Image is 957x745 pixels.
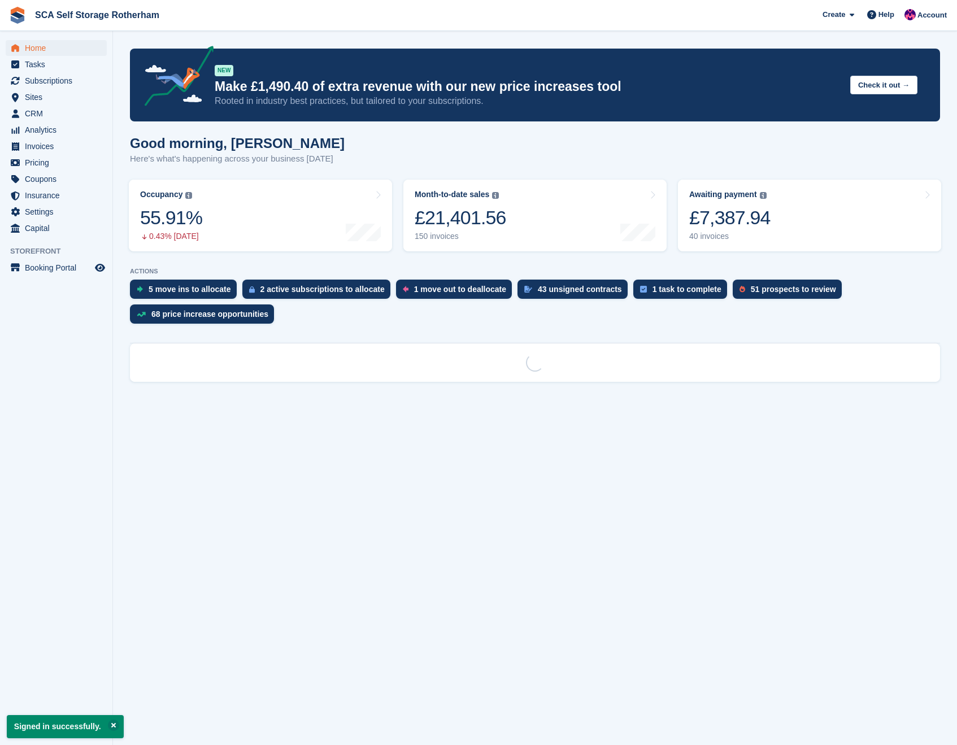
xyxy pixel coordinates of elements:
[917,10,947,21] span: Account
[130,280,242,304] a: 5 move ins to allocate
[6,260,107,276] a: menu
[904,9,916,20] img: Sam Chapman
[25,106,93,121] span: CRM
[415,232,506,241] div: 150 invoices
[215,65,233,76] div: NEW
[878,9,894,20] span: Help
[25,122,93,138] span: Analytics
[151,310,268,319] div: 68 price increase opportunities
[6,171,107,187] a: menu
[25,73,93,89] span: Subscriptions
[10,246,112,257] span: Storefront
[25,220,93,236] span: Capital
[633,280,733,304] a: 1 task to complete
[25,260,93,276] span: Booking Portal
[215,79,841,95] p: Make £1,490.40 of extra revenue with our new price increases tool
[93,261,107,275] a: Preview store
[130,136,345,151] h1: Good morning, [PERSON_NAME]
[414,285,506,294] div: 1 move out to deallocate
[242,280,396,304] a: 2 active subscriptions to allocate
[6,56,107,72] a: menu
[415,206,506,229] div: £21,401.56
[538,285,622,294] div: 43 unsigned contracts
[689,206,771,229] div: £7,387.94
[396,280,517,304] a: 1 move out to deallocate
[25,89,93,105] span: Sites
[130,304,280,329] a: 68 price increase opportunities
[403,180,667,251] a: Month-to-date sales £21,401.56 150 invoices
[689,190,757,199] div: Awaiting payment
[140,206,202,229] div: 55.91%
[640,286,647,293] img: task-75834270c22a3079a89374b754ae025e5fb1db73e45f91037f5363f120a921f8.svg
[751,285,836,294] div: 51 prospects to review
[130,268,940,275] p: ACTIONS
[129,180,392,251] a: Occupancy 55.91% 0.43% [DATE]
[260,285,385,294] div: 2 active subscriptions to allocate
[137,312,146,317] img: price_increase_opportunities-93ffe204e8149a01c8c9dc8f82e8f89637d9d84a8eef4429ea346261dce0b2c0.svg
[678,180,941,251] a: Awaiting payment £7,387.94 40 invoices
[137,286,143,293] img: move_ins_to_allocate_icon-fdf77a2bb77ea45bf5b3d319d69a93e2d87916cf1d5bf7949dd705db3b84f3ca.svg
[733,280,847,304] a: 51 prospects to review
[25,40,93,56] span: Home
[492,192,499,199] img: icon-info-grey-7440780725fd019a000dd9b08b2336e03edf1995a4989e88bcd33f0948082b44.svg
[31,6,164,24] a: SCA Self Storage Rotherham
[652,285,721,294] div: 1 task to complete
[7,715,124,738] p: Signed in successfully.
[6,188,107,203] a: menu
[6,138,107,154] a: menu
[689,232,771,241] div: 40 invoices
[6,122,107,138] a: menu
[823,9,845,20] span: Create
[6,220,107,236] a: menu
[130,153,345,165] p: Here's what's happening across your business [DATE]
[850,76,917,94] button: Check it out →
[517,280,633,304] a: 43 unsigned contracts
[25,155,93,171] span: Pricing
[739,286,745,293] img: prospect-51fa495bee0391a8d652442698ab0144808aea92771e9ea1ae160a38d050c398.svg
[135,46,214,110] img: price-adjustments-announcement-icon-8257ccfd72463d97f412b2fc003d46551f7dbcb40ab6d574587a9cd5c0d94...
[415,190,489,199] div: Month-to-date sales
[9,7,26,24] img: stora-icon-8386f47178a22dfd0bd8f6a31ec36ba5ce8667c1dd55bd0f319d3a0aa187defe.svg
[6,155,107,171] a: menu
[140,232,202,241] div: 0.43% [DATE]
[185,192,192,199] img: icon-info-grey-7440780725fd019a000dd9b08b2336e03edf1995a4989e88bcd33f0948082b44.svg
[25,56,93,72] span: Tasks
[760,192,767,199] img: icon-info-grey-7440780725fd019a000dd9b08b2336e03edf1995a4989e88bcd33f0948082b44.svg
[6,204,107,220] a: menu
[140,190,182,199] div: Occupancy
[6,106,107,121] a: menu
[403,286,408,293] img: move_outs_to_deallocate_icon-f764333ba52eb49d3ac5e1228854f67142a1ed5810a6f6cc68b1a99e826820c5.svg
[25,204,93,220] span: Settings
[25,188,93,203] span: Insurance
[25,138,93,154] span: Invoices
[6,40,107,56] a: menu
[25,171,93,187] span: Coupons
[149,285,231,294] div: 5 move ins to allocate
[6,89,107,105] a: menu
[6,73,107,89] a: menu
[215,95,841,107] p: Rooted in industry best practices, but tailored to your subscriptions.
[524,286,532,293] img: contract_signature_icon-13c848040528278c33f63329250d36e43548de30e8caae1d1a13099fd9432cc5.svg
[249,286,255,293] img: active_subscription_to_allocate_icon-d502201f5373d7db506a760aba3b589e785aa758c864c3986d89f69b8ff3...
